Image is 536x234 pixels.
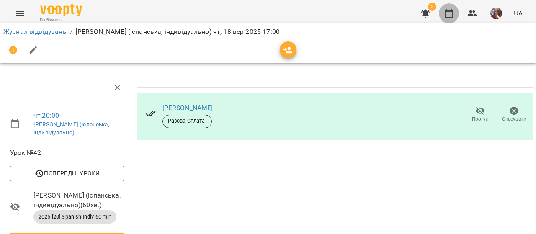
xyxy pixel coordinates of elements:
span: Разова Сплата [163,117,211,125]
a: [PERSON_NAME] (іспанська, індивідуально) [33,121,109,136]
button: Menu [10,3,30,23]
p: [PERSON_NAME] (іспанська, індивідуально) чт, 18 вер 2025 17:00 [76,27,280,37]
img: Voopty Logo [40,4,82,16]
button: Попередні уроки [10,166,124,181]
span: UA [514,9,523,18]
span: Урок №42 [10,148,124,158]
button: Скасувати [497,103,531,126]
a: [PERSON_NAME] [162,104,213,112]
span: Скасувати [502,116,526,123]
span: For Business [40,17,82,23]
span: Попередні уроки [17,168,117,178]
span: 2 [428,3,436,11]
nav: breadcrumb [3,27,533,37]
button: Прогул [463,103,497,126]
a: Журнал відвідувань [3,28,67,36]
img: 0ee1f4be303f1316836009b6ba17c5c5.jpeg [490,8,502,19]
span: [PERSON_NAME] (іспанська, індивідуально) ( 60 хв. ) [33,190,124,210]
li: / [70,27,72,37]
span: 2025 [20] Spanish Indiv 60 min [33,213,116,221]
button: UA [510,5,526,21]
a: чт , 20:00 [33,111,59,119]
span: Прогул [472,116,489,123]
